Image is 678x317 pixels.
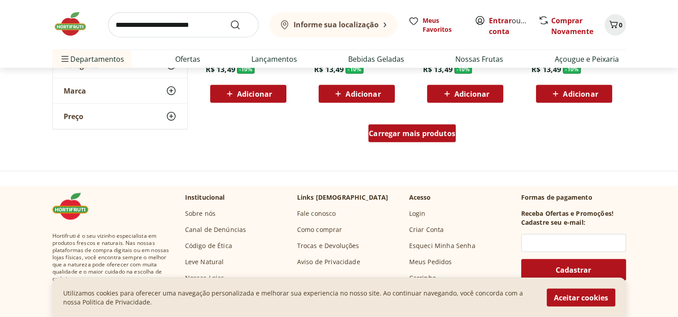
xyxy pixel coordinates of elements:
a: Meus Pedidos [409,257,452,266]
a: Trocas e Devoluções [297,241,359,250]
a: Nossas Lojas [185,274,225,283]
span: Cadastrar [556,266,591,274]
p: Acesso [409,193,431,202]
span: Carregar mais produtos [369,130,455,137]
a: Esqueci Minha Senha [409,241,475,250]
a: Criar Conta [409,225,444,234]
button: Submit Search [230,20,251,30]
button: Carrinho [605,14,626,36]
button: Adicionar [536,85,612,103]
span: - 10 % [454,65,472,74]
button: Cadastrar [521,259,626,281]
h3: Receba Ofertas e Promoções! [521,209,613,218]
button: Informe sua localização [269,13,397,38]
span: Hortifruti é o seu vizinho especialista em produtos frescos e naturais. Nas nossas plataformas de... [52,232,171,283]
button: Marca [53,78,187,103]
span: Adicionar [563,90,598,98]
span: Adicionar [237,90,272,98]
a: Login [409,209,426,218]
span: 0 [619,21,622,29]
a: Código de Ética [185,241,232,250]
button: Menu [60,48,70,70]
span: Meus Favoritos [423,16,464,34]
span: Marca [64,86,86,95]
a: Carregar mais produtos [368,124,456,146]
button: Preço [53,104,187,129]
a: Ofertas [175,54,200,64]
span: Adicionar [454,90,489,98]
a: Sobre nós [185,209,216,218]
a: Bebidas Geladas [348,54,404,64]
span: Preço [64,112,83,121]
span: - 10 % [237,65,255,74]
span: R$ 13,49 [314,64,344,74]
a: Aviso de Privacidade [297,257,360,266]
button: Aceitar cookies [547,288,615,306]
a: Criar conta [489,16,538,36]
button: Adicionar [427,85,503,103]
a: Açougue e Peixaria [554,54,618,64]
a: Nossas Frutas [455,54,503,64]
span: R$ 13,49 [423,64,452,74]
span: Departamentos [60,48,124,70]
span: R$ 13,49 [206,64,235,74]
span: Adicionar [345,90,380,98]
h3: Cadastre seu e-mail: [521,218,585,227]
img: Hortifruti [52,11,97,38]
span: ou [489,15,529,37]
a: Entrar [489,16,512,26]
button: Adicionar [210,85,286,103]
p: Formas de pagamento [521,193,626,202]
img: Hortifruti [52,193,97,220]
p: Utilizamos cookies para oferecer uma navegação personalizada e melhorar sua experiencia no nosso ... [63,288,536,306]
span: R$ 13,49 [531,64,561,74]
a: Fale conosco [297,209,336,218]
a: Meus Favoritos [408,16,464,34]
a: Comprar Novamente [551,16,593,36]
a: Leve Natural [185,257,224,266]
b: Informe sua localização [294,20,379,30]
button: Adicionar [319,85,395,103]
a: Lançamentos [251,54,297,64]
a: Como comprar [297,225,342,234]
span: - 10 % [345,65,363,74]
p: Links [DEMOGRAPHIC_DATA] [297,193,389,202]
a: Canal de Denúncias [185,225,246,234]
span: - 10 % [563,65,581,74]
input: search [108,13,259,38]
p: Institucional [185,193,225,202]
a: Carrinho [409,274,436,283]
